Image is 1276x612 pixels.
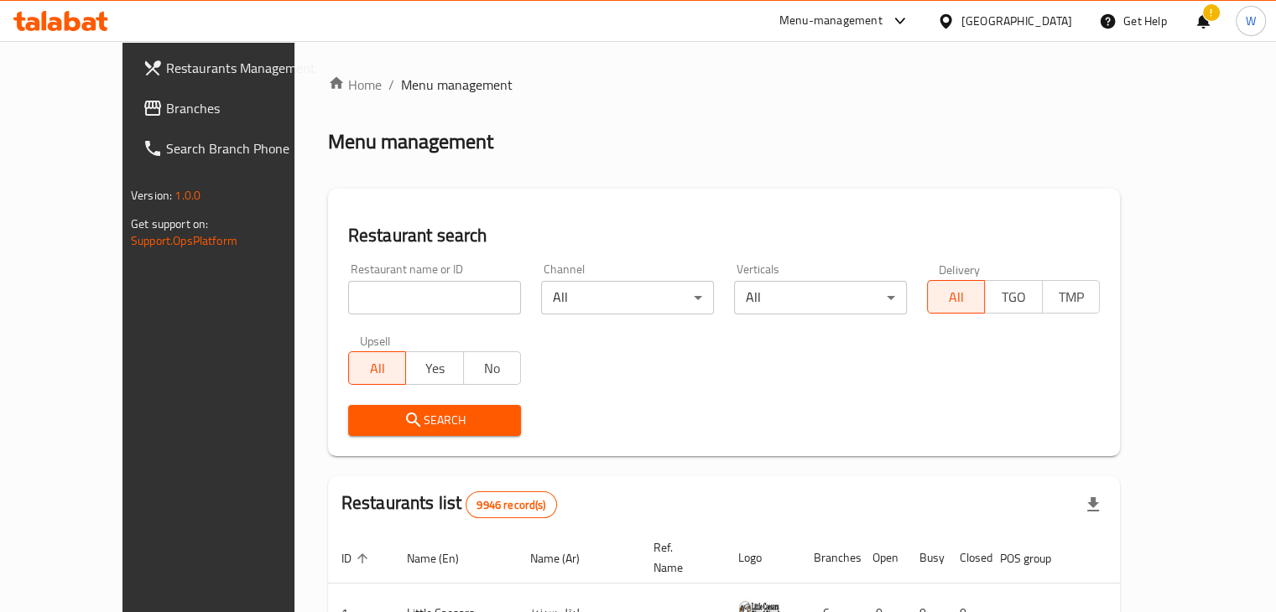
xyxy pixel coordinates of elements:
span: Get support on: [131,213,208,235]
a: Support.OpsPlatform [131,230,237,252]
span: Ref. Name [654,537,705,578]
span: Search Branch Phone [166,138,322,158]
div: All [734,281,907,314]
span: Name (En) [407,548,481,568]
span: Yes [413,356,456,381]
button: TMP [1042,280,1100,314]
button: No [463,351,521,385]
button: All [348,351,406,385]
h2: Restaurants list [341,490,557,518]
span: 9946 record(s) [466,497,555,513]
span: TMP [1049,285,1093,309]
button: Yes [405,351,463,385]
span: No [471,356,514,381]
div: Total records count [466,491,556,518]
button: Search [348,405,521,436]
span: Restaurants Management [166,58,322,78]
label: Upsell [360,335,391,346]
span: Search [362,410,508,431]
button: TGO [984,280,1042,314]
span: Branches [166,98,322,118]
div: [GEOGRAPHIC_DATA] [961,12,1072,30]
nav: breadcrumb [328,75,1120,95]
span: All [356,356,399,381]
a: Restaurants Management [129,48,336,88]
span: 1.0.0 [174,184,201,206]
span: Name (Ar) [530,548,602,568]
a: Search Branch Phone [129,128,336,169]
a: Branches [129,88,336,128]
div: All [541,281,714,314]
th: Logo [725,532,800,583]
div: Menu-management [779,11,883,31]
span: All [935,285,978,309]
div: Export file [1073,485,1113,525]
th: Busy [906,532,946,583]
th: Branches [800,532,859,583]
li: / [388,75,394,95]
input: Search for restaurant name or ID.. [348,281,521,314]
label: Delivery [939,263,981,275]
h2: Menu management [328,128,493,155]
th: Open [859,532,906,583]
th: Closed [946,532,987,583]
span: TGO [992,285,1035,309]
span: ID [341,548,373,568]
span: Version: [131,184,172,206]
a: Home [328,75,382,95]
span: Menu management [401,75,513,95]
button: All [927,280,985,314]
span: POS group [1000,548,1073,568]
span: W [1246,12,1256,30]
h2: Restaurant search [348,223,1100,248]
